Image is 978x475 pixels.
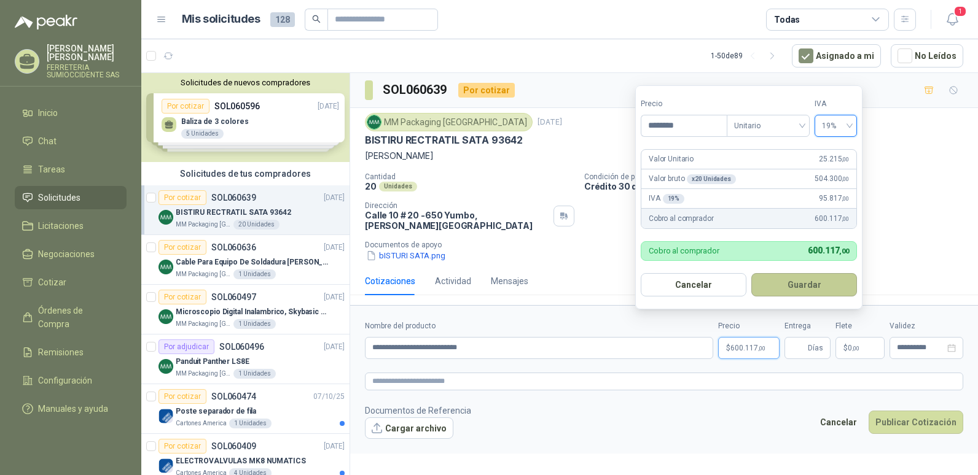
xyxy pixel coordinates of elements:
span: Chat [38,134,57,148]
div: Por cotizar [158,240,206,255]
p: 20 [365,181,377,191]
p: IVA [649,193,684,204]
a: Tareas [15,158,127,181]
button: bISTURI SATA.png [365,249,447,262]
div: 1 Unidades [233,369,276,379]
span: Cotizar [38,276,66,289]
a: Solicitudes [15,186,127,209]
p: BISTIRU RECTRATIL SATA 93642 [365,134,523,147]
label: Entrega [784,320,831,332]
div: Cotizaciones [365,274,415,288]
button: 1 [941,9,963,31]
button: No Leídos [891,44,963,68]
div: 1 Unidades [233,269,276,279]
span: ,00 [852,345,859,352]
span: $ [843,344,848,352]
p: Poste separador de fila [176,406,256,417]
label: Precio [641,98,727,110]
span: ,00 [842,215,849,222]
p: SOL060474 [211,392,256,401]
label: Precio [718,320,780,332]
p: SOL060409 [211,442,256,450]
div: Unidades [379,182,417,191]
a: Por cotizarSOL060497[DATE] Company LogoMicroscopio Digital Inalambrico, Skybasic 50x-1000x, Ampli... [141,285,350,334]
p: MM Packaging [GEOGRAPHIC_DATA] [176,269,231,279]
p: MM Packaging [GEOGRAPHIC_DATA] [176,220,231,230]
p: [DATE] [324,441,345,452]
h1: Mis solicitudes [182,10,260,28]
span: 128 [270,12,295,27]
p: Cobro al comprador [649,213,713,225]
p: Microscopio Digital Inalambrico, Skybasic 50x-1000x, Ampliac [176,306,329,318]
div: Por cotizar [158,290,206,304]
p: 07/10/25 [313,391,345,403]
button: Cargar archivo [365,417,453,439]
div: Actividad [435,274,471,288]
div: Por adjudicar [158,339,214,354]
span: ,00 [839,247,849,255]
div: Mensajes [491,274,528,288]
a: Manuales y ayuda [15,397,127,420]
a: Cotizar [15,271,127,294]
a: Remisiones [15,341,127,364]
img: Company Logo [158,359,173,374]
span: Licitaciones [38,219,84,233]
div: 1 - 50 de 89 [711,46,782,66]
div: 19 % [663,194,685,204]
div: Por cotizar [158,439,206,454]
span: 19% [822,117,850,135]
span: Inicio [38,106,58,120]
span: Solicitudes [38,191,80,204]
label: IVA [815,98,857,110]
span: 600.117 [808,245,849,255]
span: ,00 [758,345,765,352]
p: SOL060636 [211,243,256,252]
p: [DATE] [324,292,345,303]
label: Flete [835,320,885,332]
button: Asignado a mi [792,44,881,68]
span: Configuración [38,374,92,387]
p: SOL060639 [211,193,256,202]
p: [DATE] [324,242,345,253]
a: Licitaciones [15,214,127,237]
button: Publicar Cotización [869,411,963,434]
button: Cancelar [641,273,746,296]
p: [PERSON_NAME] [PERSON_NAME] [47,44,127,61]
img: Company Logo [367,115,381,129]
p: Panduit Panther LS8E [176,356,249,368]
span: search [312,15,321,23]
a: Órdenes de Compra [15,299,127,336]
div: Solicitudes de tus compradores [141,162,350,185]
label: Nombre del producto [365,320,713,332]
button: Solicitudes de nuevos compradores [146,78,345,87]
div: Solicitudes de nuevos compradoresPor cotizarSOL060596[DATE] Baliza de 3 colores5 UnidadesPor coti... [141,73,350,162]
span: 95.817 [819,193,849,204]
p: Dirección [365,201,549,210]
p: $600.117,00 [718,337,780,359]
p: [PERSON_NAME] [365,149,963,163]
a: Negociaciones [15,242,127,266]
button: Cancelar [813,411,864,434]
p: $ 0,00 [835,337,885,359]
div: MM Packaging [GEOGRAPHIC_DATA] [365,113,533,131]
a: Inicio [15,101,127,125]
span: Días [808,338,823,358]
p: FERRETERIA SUMIOCCIDENTE SAS [47,64,127,79]
p: BISTIRU RECTRATIL SATA 93642 [176,207,291,218]
div: Todas [774,13,800,26]
img: Company Logo [158,458,173,473]
span: 1 [953,6,967,17]
div: x 20 Unidades [687,174,735,184]
h3: SOL060639 [383,80,448,99]
div: Por cotizar [158,389,206,404]
span: Tareas [38,163,65,176]
img: Company Logo [158,309,173,324]
span: 0 [848,344,859,352]
p: Crédito 30 días [584,181,973,191]
label: Validez [890,320,963,332]
img: Company Logo [158,210,173,225]
p: Cantidad [365,172,574,181]
a: Por cotizarSOL060639[DATE] Company LogoBISTIRU RECTRATIL SATA 93642MM Packaging [GEOGRAPHIC_DATA]... [141,185,350,235]
a: Por cotizarSOL06047407/10/25 Company LogoPoste separador de filaCartones America1 Unidades [141,384,350,434]
span: Manuales y ayuda [38,402,108,415]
